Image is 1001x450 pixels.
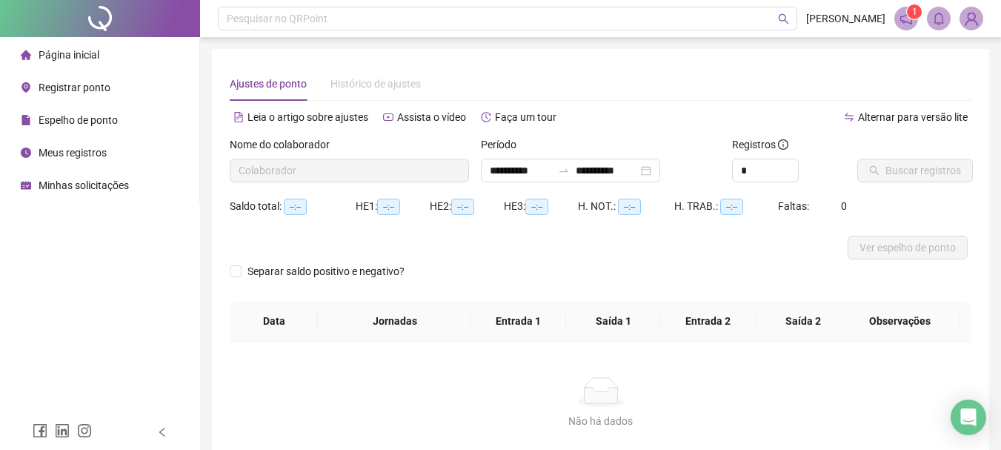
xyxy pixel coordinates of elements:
span: Meus registros [39,147,107,159]
th: Jornadas [318,301,470,342]
button: Ver espelho de ponto [848,236,968,259]
span: Alternar para versão lite [858,111,968,123]
span: search [778,13,789,24]
div: Saldo total: [230,198,356,215]
span: --:-- [377,199,400,215]
span: youtube [383,112,393,122]
span: [PERSON_NAME] [806,10,885,27]
span: facebook [33,423,47,438]
span: file-text [233,112,244,122]
span: clock-circle [21,148,31,158]
th: Entrada 2 [661,301,756,342]
span: Observações [851,313,948,329]
span: Espelho de ponto [39,114,118,126]
span: notification [899,12,913,25]
span: Página inicial [39,49,99,61]
span: schedule [21,180,31,191]
div: Open Intercom Messenger [951,400,986,435]
div: H. NOT.: [578,198,674,215]
div: H. TRAB.: [674,198,778,215]
th: Saída 2 [756,301,851,342]
span: 0 [841,200,847,212]
label: Período [481,136,526,153]
span: left [157,427,167,437]
span: Faltas: [778,200,811,212]
span: --:-- [451,199,474,215]
span: 1 [912,7,917,17]
span: Histórico de ajustes [330,78,421,90]
th: Entrada 1 [471,301,566,342]
th: Saída 1 [566,301,661,342]
div: HE 2: [430,198,504,215]
span: environment [21,82,31,93]
img: 84418 [960,7,982,30]
span: instagram [77,423,92,438]
span: --:-- [720,199,743,215]
span: Assista o vídeo [397,111,466,123]
span: Minhas solicitações [39,179,129,191]
button: Buscar registros [857,159,973,182]
div: Não há dados [247,413,954,429]
span: --:-- [284,199,307,215]
span: bell [932,12,945,25]
span: swap [844,112,854,122]
span: history [481,112,491,122]
span: Leia o artigo sobre ajustes [247,111,368,123]
span: Registrar ponto [39,82,110,93]
div: HE 3: [504,198,578,215]
span: Faça um tour [495,111,556,123]
span: Separar saldo positivo e negativo? [242,263,410,279]
span: Ajustes de ponto [230,78,307,90]
th: Data [230,301,318,342]
span: --:-- [525,199,548,215]
span: linkedin [55,423,70,438]
label: Nome do colaborador [230,136,339,153]
span: swap-right [558,165,570,176]
span: info-circle [778,139,788,150]
div: HE 1: [356,198,430,215]
span: Registros [732,136,788,153]
span: home [21,50,31,60]
sup: 1 [907,4,922,19]
th: Observações [839,301,960,342]
span: to [558,165,570,176]
span: file [21,115,31,125]
span: --:-- [618,199,641,215]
